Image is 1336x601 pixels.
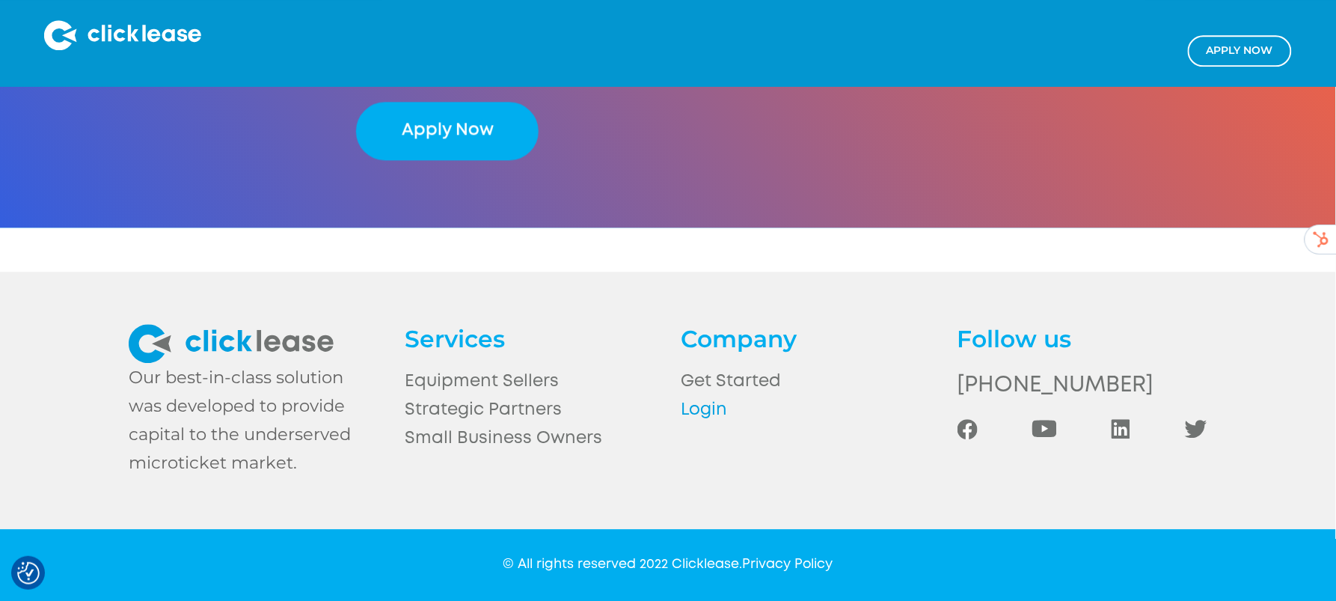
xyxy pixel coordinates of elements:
img: Facebook Social icon [957,419,978,439]
h4: Follow us [957,324,1207,356]
button: Consent Preferences [17,562,40,585]
a: Small Business Owners [405,424,655,453]
img: LinkedIn Social Icon [1112,419,1131,438]
img: Youtube Social Icon [1032,420,1057,437]
a: Equipment Sellers [405,367,655,396]
img: Twitter Social Icon [1185,420,1207,438]
img: clickease logo [129,324,334,363]
img: Revisit consent button [17,562,40,585]
a: Login [681,396,931,424]
a: [PHONE_NUMBER] [957,367,1207,405]
a: Apply NOw [1188,35,1292,66]
img: Clicklease logo [44,20,201,50]
a: Get Started [681,367,931,396]
div: © All rights reserved 2022 Clicklease. [503,555,833,574]
h4: Company [681,324,931,356]
a: Strategic Partners [405,396,655,424]
a: Privacy Policy [743,558,833,570]
a: Apply Now [356,102,539,160]
h4: Services [405,324,655,356]
div: Our best-in-class solution was developed to provide capital to the underserved microticket market. [129,363,379,478]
